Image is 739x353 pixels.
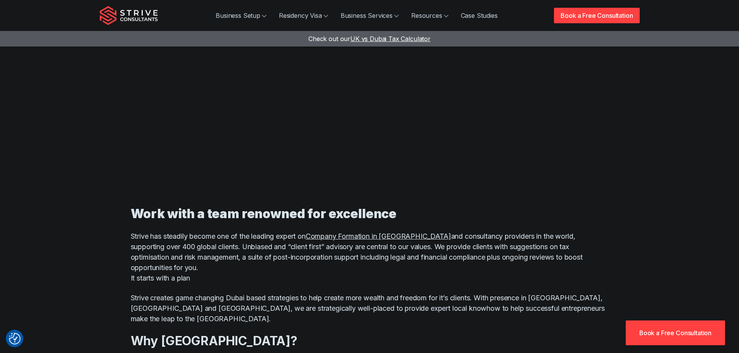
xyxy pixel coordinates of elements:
a: Check out ourUK vs Dubai Tax Calculator [308,35,431,43]
a: Business Services [334,8,405,23]
a: Business Setup [209,8,273,23]
button: Consent Preferences [9,333,21,344]
span: UK vs Dubai Tax Calculator [350,35,431,43]
h3: Why [GEOGRAPHIC_DATA]? [131,333,609,349]
img: Strive Consultants [100,6,158,25]
a: Resources [405,8,455,23]
a: Company Formation in [GEOGRAPHIC_DATA] [306,232,451,240]
strong: Work with a team renowned for excellence [131,206,397,221]
a: Book a Free Consultation [554,8,639,23]
a: Case Studies [455,8,504,23]
p: Strive creates game changing Dubai based strategies to help create more wealth and freedom for it... [131,293,609,324]
p: Strive has steadily become one of the leading expert on and consultancy providers in the world, s... [131,231,609,283]
a: Book a Free Consultation [626,320,725,345]
img: Revisit consent button [9,333,21,344]
a: Residency Visa [273,8,334,23]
